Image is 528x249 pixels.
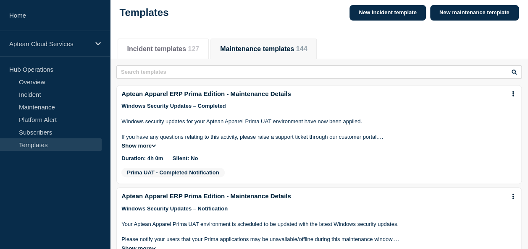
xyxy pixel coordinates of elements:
button: Maintenance templates 144 [220,45,307,53]
a: New maintenance template [430,5,519,21]
a: Aptean Apparel ERP Prima Edition - Maintenance Details [121,192,291,200]
a: New incident template [349,5,426,21]
p: If you have any questions relating to this activity, please raise a support ticket through our cu... [121,133,517,141]
p: Duration: 4h 0m [121,155,163,161]
span: Prima UAT - Completed Notification [121,168,224,177]
button: Show more [121,143,156,149]
p: Silent: No [173,155,198,161]
span: 144 [296,45,307,52]
p: Your Aptean Apparel Prima UAT environment is scheduled to be updated with the latest Windows secu... [121,220,517,228]
input: Search templates [116,65,522,79]
strong: Windows Security Updates – Notification [121,205,228,212]
p: Aptean Cloud Services [9,40,90,47]
p: Please notify your users that your Prima applications may be unavailable/offline during this main... [121,236,517,243]
p: Windows security updates for your Aptean Apparel Prima UAT environment have now been applied. [121,118,517,125]
button: Incident templates 127 [127,45,200,53]
strong: Windows Security Updates – Completed [121,103,226,109]
span: 127 [188,45,199,52]
h1: Templates [120,7,169,18]
a: Aptean Apparel ERP Prima Edition - Maintenance Details [121,90,291,98]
